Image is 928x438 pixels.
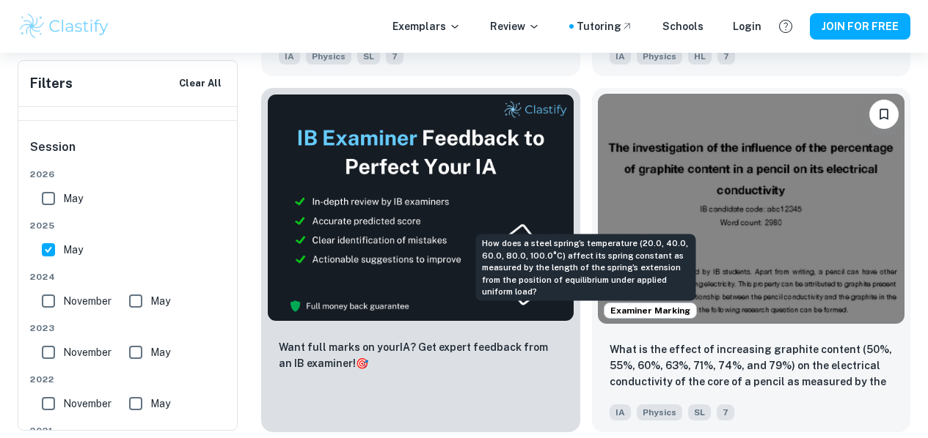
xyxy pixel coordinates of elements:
[662,18,704,34] a: Schools
[577,18,633,34] a: Tutoring
[63,190,83,207] span: May
[688,404,711,420] span: SL
[869,100,899,129] button: Please log in to bookmark exemplars
[175,73,225,94] button: Clear All
[356,357,368,369] span: 🎯
[592,88,911,432] a: Examiner MarkingPlease log in to bookmark exemplarsWhat is the effect of increasing graphite cont...
[490,18,540,34] p: Review
[637,404,682,420] span: Physics
[717,48,735,64] span: 7
[63,242,83,258] span: May
[279,339,563,371] p: Want full marks on your IA ? Get expert feedback from an IB examiner!
[610,48,631,64] span: IA
[604,304,696,317] span: Examiner Marking
[30,424,227,437] span: 2021
[30,73,73,94] h6: Filters
[30,373,227,386] span: 2022
[610,341,894,391] p: What is the effect of increasing graphite content (50%, 55%, 60%, 63%, 71%, 74%, and 79%) on the ...
[357,48,380,64] span: SL
[30,270,227,283] span: 2024
[150,396,170,412] span: May
[30,322,227,335] span: 2023
[63,293,112,309] span: November
[18,12,111,41] img: Clastify logo
[717,404,734,420] span: 7
[392,18,461,34] p: Exemplars
[733,18,761,34] a: Login
[610,404,631,420] span: IA
[63,344,112,360] span: November
[386,48,403,64] span: 7
[267,94,574,322] img: Thumbnail
[30,219,227,232] span: 2025
[150,293,170,309] span: May
[476,234,696,301] div: How does a steel spring’s temperature (20.0, 40.0, 60.0, 80.0, 100.0°C) affect its spring constan...
[637,48,682,64] span: Physics
[279,48,300,64] span: IA
[30,168,227,181] span: 2026
[261,88,580,432] a: ThumbnailWant full marks on yourIA? Get expert feedback from an IB examiner!
[306,48,351,64] span: Physics
[30,138,227,168] h6: Session
[150,344,170,360] span: May
[63,396,112,412] span: November
[598,94,905,324] img: Physics IA example thumbnail: What is the effect of increasing graphit
[773,14,798,39] button: Help and Feedback
[688,48,712,64] span: HL
[810,13,910,40] button: JOIN FOR FREE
